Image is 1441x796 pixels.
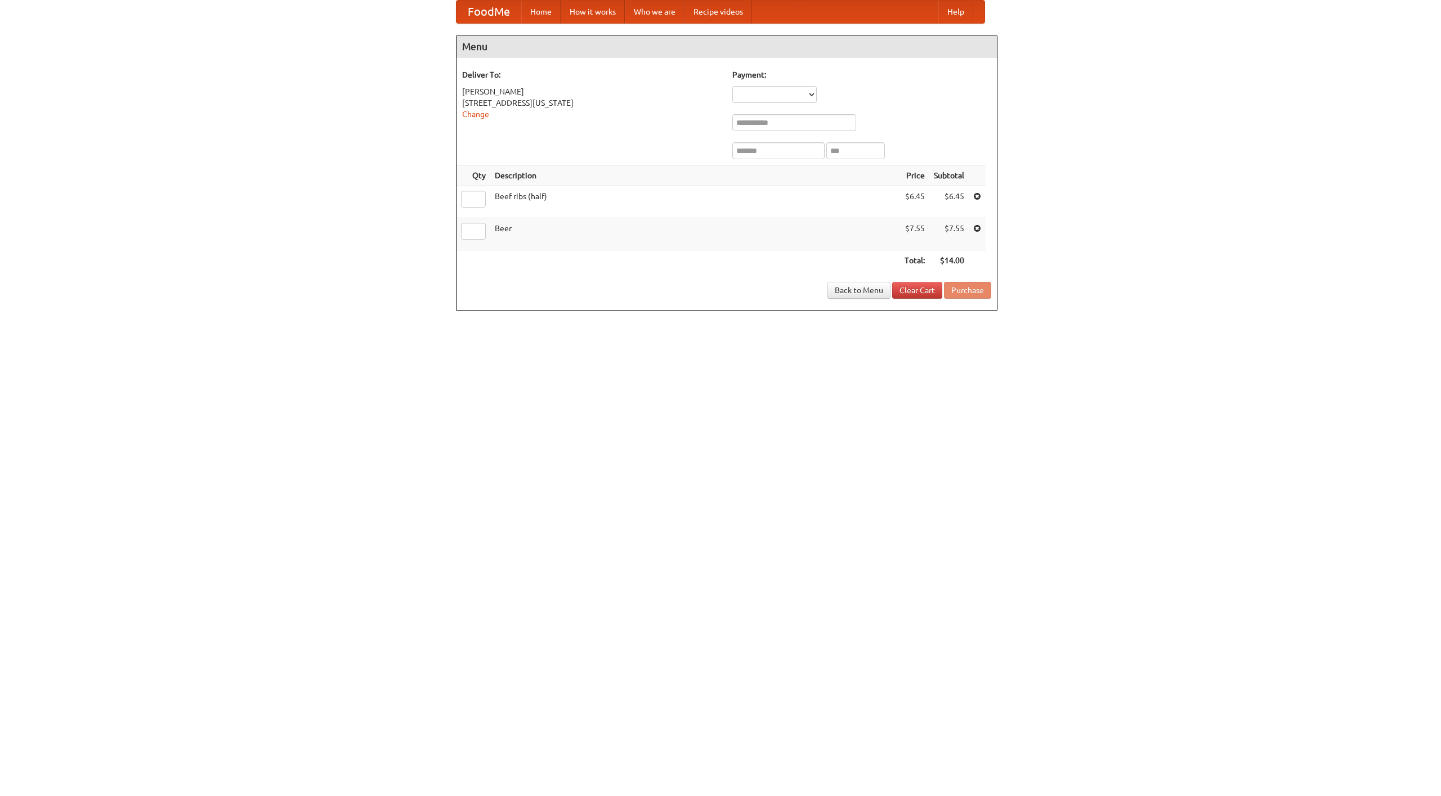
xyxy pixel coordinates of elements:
a: How it works [561,1,625,23]
div: [PERSON_NAME] [462,86,721,97]
a: Who we are [625,1,684,23]
td: Beer [490,218,900,250]
td: $6.45 [900,186,929,218]
a: Recipe videos [684,1,752,23]
a: Change [462,110,489,119]
h5: Deliver To: [462,69,721,80]
div: [STREET_ADDRESS][US_STATE] [462,97,721,109]
td: $6.45 [929,186,969,218]
a: Clear Cart [892,282,942,299]
th: Description [490,165,900,186]
th: $14.00 [929,250,969,271]
h5: Payment: [732,69,991,80]
th: Qty [457,165,490,186]
td: Beef ribs (half) [490,186,900,218]
td: $7.55 [929,218,969,250]
th: Subtotal [929,165,969,186]
button: Purchase [944,282,991,299]
h4: Menu [457,35,997,58]
th: Price [900,165,929,186]
a: FoodMe [457,1,521,23]
a: Back to Menu [827,282,890,299]
th: Total: [900,250,929,271]
td: $7.55 [900,218,929,250]
a: Help [938,1,973,23]
a: Home [521,1,561,23]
